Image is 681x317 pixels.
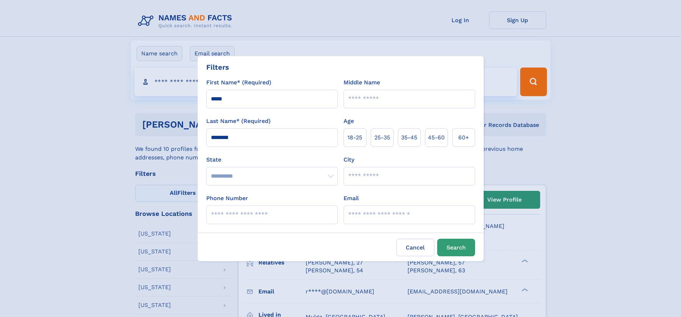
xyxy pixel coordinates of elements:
label: Age [344,117,354,125]
label: State [206,155,338,164]
span: 35‑45 [401,133,417,142]
label: City [344,155,354,164]
label: Email [344,194,359,203]
label: First Name* (Required) [206,78,271,87]
span: 60+ [458,133,469,142]
span: 18‑25 [347,133,362,142]
span: 25‑35 [374,133,390,142]
label: Phone Number [206,194,248,203]
span: 45‑60 [428,133,445,142]
label: Cancel [396,239,434,256]
button: Search [437,239,475,256]
label: Last Name* (Required) [206,117,271,125]
div: Filters [206,62,229,73]
label: Middle Name [344,78,380,87]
